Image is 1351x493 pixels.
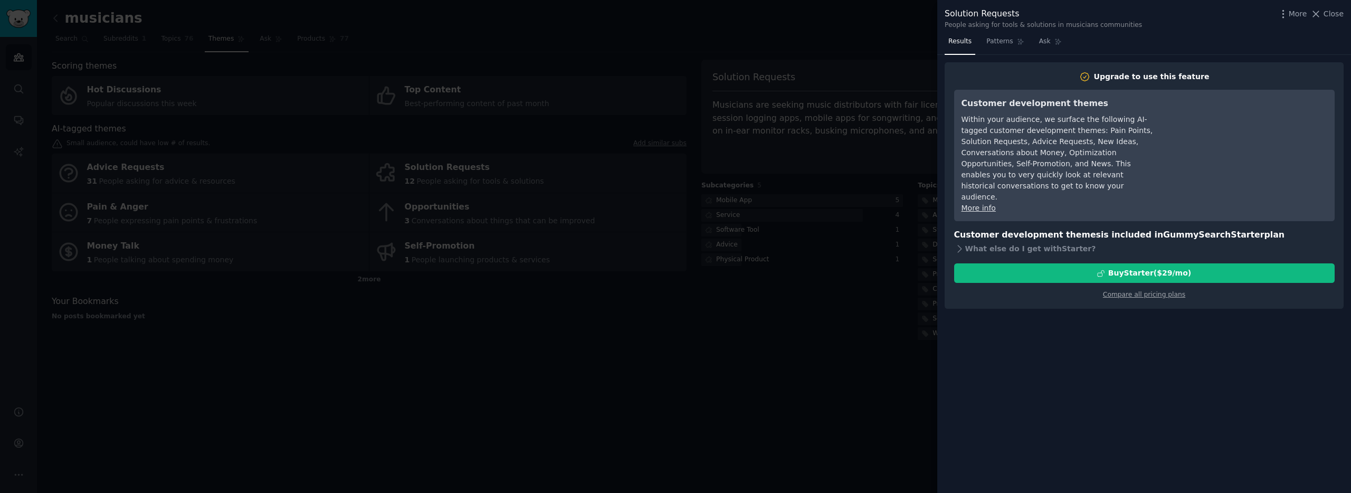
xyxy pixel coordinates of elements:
[1094,71,1210,82] div: Upgrade to use this feature
[945,21,1142,30] div: People asking for tools & solutions in musicians communities
[948,37,972,46] span: Results
[962,97,1154,110] h3: Customer development themes
[1103,291,1185,298] a: Compare all pricing plans
[962,114,1154,203] div: Within your audience, we surface the following AI-tagged customer development themes: Pain Points...
[1163,230,1264,240] span: GummySearch Starter
[1108,268,1191,279] div: Buy Starter ($ 29 /mo )
[945,7,1142,21] div: Solution Requests
[1324,8,1344,20] span: Close
[1035,33,1065,55] a: Ask
[954,263,1335,283] button: BuyStarter($29/mo)
[962,204,996,212] a: More info
[945,33,975,55] a: Results
[1310,8,1344,20] button: Close
[986,37,1013,46] span: Patterns
[1169,97,1327,176] iframe: YouTube video player
[1039,37,1051,46] span: Ask
[954,241,1335,256] div: What else do I get with Starter ?
[1278,8,1307,20] button: More
[983,33,1027,55] a: Patterns
[954,229,1335,242] h3: Customer development themes is included in plan
[1289,8,1307,20] span: More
